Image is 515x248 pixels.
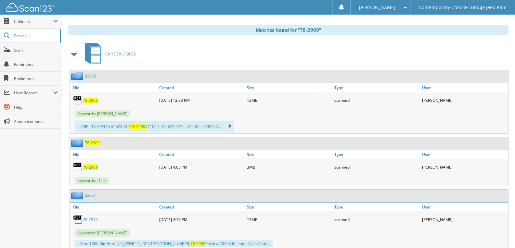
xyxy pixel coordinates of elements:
span: 78-2909 [190,241,205,246]
iframe: Chat Widget [483,217,515,248]
a: 78-2909 [85,140,100,146]
div: 3MB [245,160,333,173]
a: Type [333,150,420,159]
div: ... CRELITS APELY#/C 32853 1 47100 1 -00 $27,027 ... .00 -00 s 32853 2... [75,121,234,132]
div: scanned [333,160,420,173]
div: Matches found for "78-2909" [68,25,509,35]
a: Type [333,83,420,92]
a: 78-2909 [83,98,98,103]
span: Announcements [14,119,58,124]
a: 78-2909 [83,164,98,170]
span: [PERSON_NAME] [359,6,395,9]
div: [DATE] 2:13 PM [158,213,245,226]
a: File [70,203,158,211]
span: Keywords: TITLE [75,177,109,184]
span: Keywords: [PERSON_NAME] [75,229,130,237]
a: Size [245,83,333,92]
a: Created [158,150,245,159]
span: Help [14,104,58,110]
div: 12MB [245,94,333,107]
span: Search [14,33,57,39]
a: 32851 [85,193,96,198]
span: Keywords: [PERSON_NAME] [75,110,130,117]
span: CAR DEALS 2025 [105,51,136,57]
a: Type [333,203,420,211]
a: File [70,83,158,92]
a: Size [245,203,333,211]
a: File [70,150,158,159]
img: PDF.png [73,95,83,105]
span: Bookmarks [14,76,58,81]
div: scanned [333,94,420,107]
a: User [420,203,508,211]
div: [PERSON_NAME] [420,94,508,107]
div: [DATE] 12:33 PM [158,94,245,107]
div: 17MB [245,213,333,226]
span: Reminders [14,62,58,67]
img: scan123-logo-white.svg [6,3,55,12]
a: Size [245,150,333,159]
div: ...Ram 1500 Big Horn [US_VEHICLE_IDENTIFICATION_NUMBER] Stock # 20544 Mileage Cash Deal ... [75,240,273,247]
div: [PERSON_NAME] [420,213,508,226]
img: PDF.png [73,215,83,224]
a: 78-2913 [83,217,98,222]
img: folder2.png [71,191,85,199]
span: 78-2909 [130,124,145,129]
a: User [420,150,508,159]
div: scanned [333,213,420,226]
div: [DATE] 4:05 PM [158,160,245,173]
a: 32853 [85,73,96,79]
div: [PERSON_NAME] [420,160,508,173]
span: Scan [14,47,58,53]
img: folder2.png [71,72,85,80]
span: Cabinets [14,19,53,24]
a: User [420,83,508,92]
span: User Reports [14,90,53,96]
a: Created [158,83,245,92]
img: folder2.png [71,139,85,147]
a: CAR DEALS 2025 [81,41,136,67]
a: Created [158,203,245,211]
span: Contemporary Chrysler Dodge Jeep Ram [419,6,507,9]
img: PDF.png [73,162,83,172]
